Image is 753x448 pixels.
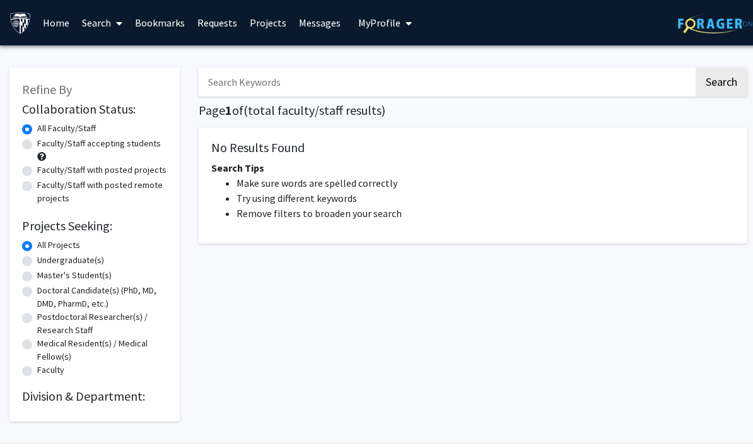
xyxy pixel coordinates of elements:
label: All Projects [37,239,80,252]
span: Refine By [22,81,72,97]
img: Johns Hopkins University Logo [9,12,32,34]
a: Home [37,1,76,45]
span: 1 [225,102,232,118]
a: Requests [191,1,243,45]
li: Try using different keywords [236,191,735,206]
h2: Division & Department: [22,389,167,404]
a: Bookmarks [129,1,191,45]
h1: Page of ( total faculty/staff results) [199,103,747,118]
a: Projects [243,1,293,45]
a: Search [76,1,129,45]
li: Make sure words are spelled correctly [236,175,735,191]
h2: Collaboration Status: [22,102,167,117]
label: Master's Student(s) [37,269,112,282]
label: Faculty/Staff with posted remote projects [37,179,167,205]
label: Medical Resident(s) / Medical Fellow(s) [37,337,167,363]
label: All Faculty/Staff [37,122,96,135]
input: Search Keywords [199,68,694,97]
a: Messages [293,1,347,45]
span: Search Tips [211,162,264,174]
label: Faculty [37,363,64,377]
button: Search [696,68,747,97]
label: Faculty/Staff with posted projects [37,163,166,177]
nav: Page navigation [199,256,747,285]
h5: No Results Found [211,140,735,155]
label: Undergraduate(s) [37,254,104,267]
label: Doctoral Candidate(s) (PhD, MD, DMD, PharmD, etc.) [37,284,167,310]
label: Postdoctoral Researcher(s) / Research Staff [37,310,167,337]
span: My Profile [358,16,400,29]
li: Remove filters to broaden your search [236,206,735,221]
label: Faculty/Staff accepting students [37,137,161,150]
iframe: Chat [699,391,744,439]
h2: Projects Seeking: [22,218,167,233]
